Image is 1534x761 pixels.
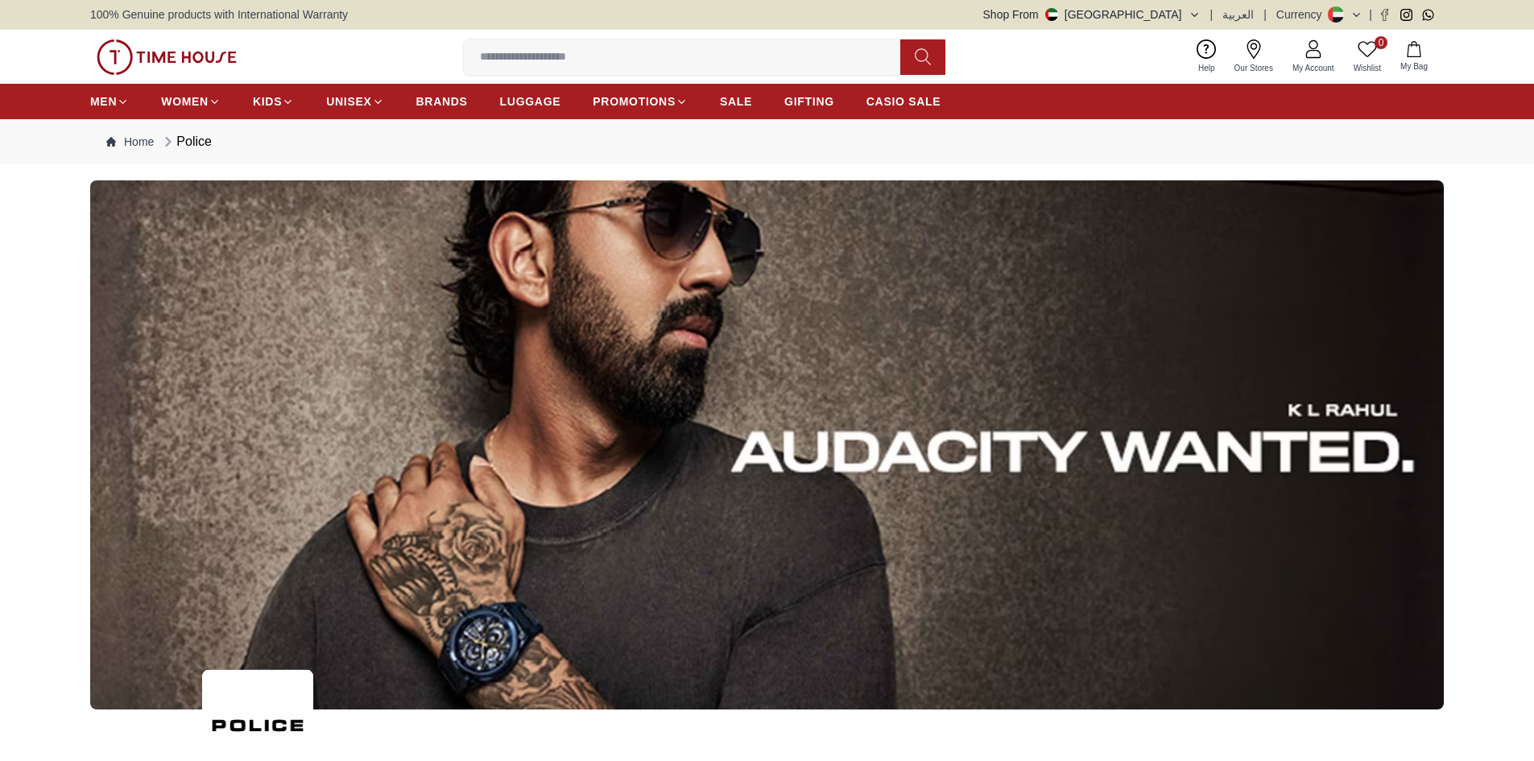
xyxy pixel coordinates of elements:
span: Our Stores [1228,62,1280,74]
span: My Bag [1394,60,1434,72]
span: KIDS [253,93,282,110]
a: UNISEX [326,87,383,116]
a: PROMOTIONS [593,87,688,116]
div: Police [160,132,212,151]
img: ... [97,39,237,75]
img: United Arab Emirates [1045,8,1058,21]
a: BRANDS [416,87,468,116]
a: Our Stores [1225,36,1283,77]
span: 100% Genuine products with International Warranty [90,6,348,23]
div: Currency [1276,6,1329,23]
a: KIDS [253,87,294,116]
a: SALE [720,87,752,116]
span: GIFTING [784,93,834,110]
span: Wishlist [1347,62,1387,74]
button: العربية [1222,6,1254,23]
a: LUGGAGE [500,87,561,116]
span: BRANDS [416,93,468,110]
span: | [1210,6,1214,23]
a: Facebook [1379,9,1391,21]
span: UNISEX [326,93,371,110]
span: 0 [1375,36,1387,49]
nav: Breadcrumb [90,119,1444,164]
a: GIFTING [784,87,834,116]
a: Instagram [1400,9,1412,21]
span: SALE [720,93,752,110]
span: My Account [1286,62,1341,74]
span: LUGGAGE [500,93,561,110]
span: PROMOTIONS [593,93,676,110]
a: WOMEN [161,87,221,116]
span: Help [1192,62,1222,74]
span: MEN [90,93,117,110]
span: | [1263,6,1267,23]
span: CASIO SALE [866,93,941,110]
img: ... [90,180,1444,709]
button: My Bag [1391,38,1437,76]
a: CASIO SALE [866,87,941,116]
a: Help [1189,36,1225,77]
span: | [1369,6,1372,23]
button: Shop From[GEOGRAPHIC_DATA] [983,6,1201,23]
a: Home [106,134,154,150]
span: WOMEN [161,93,209,110]
a: MEN [90,87,129,116]
a: 0Wishlist [1344,36,1391,77]
a: Whatsapp [1422,9,1434,21]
